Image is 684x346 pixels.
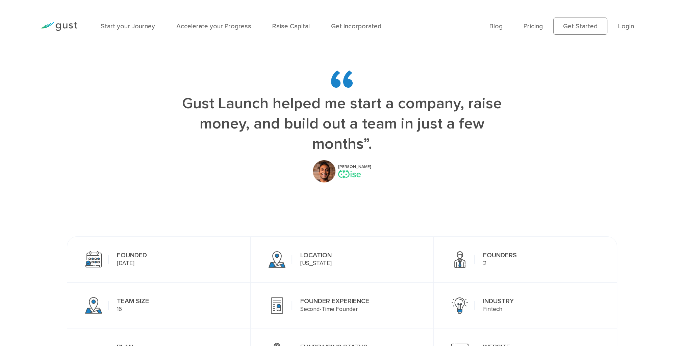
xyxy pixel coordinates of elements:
[338,164,371,169] h4: [PERSON_NAME]
[483,306,502,313] span: Fintech
[300,306,358,313] span: Second-Time Founder
[618,22,634,30] a: Login
[300,251,332,259] h3: LOCATION
[271,297,283,314] img: founder.svg
[85,251,102,267] img: founded.svg
[331,70,353,88] img: quote.svg
[300,260,332,267] span: [US_STATE]
[117,260,134,267] span: [DATE]
[483,251,517,259] h3: FOUNDERS
[483,297,514,305] h3: INDUSTRY
[524,22,543,30] a: Pricing
[313,160,335,183] img: Story 1
[483,260,486,267] span: 2
[452,297,468,314] img: industry.svg
[269,251,285,268] img: location.svg
[101,22,155,30] a: Start your Journey
[272,22,310,30] a: Raise Capital
[85,297,102,314] img: team-size.svg
[117,297,149,305] h3: TEAM SIZE
[300,297,369,305] h3: FOUNDER EXPERIENCE
[169,93,515,154] h1: Gust Launch helped me start a company, raise money, and build out a team in just a few months”.
[176,22,251,30] a: Accelerate your Progress
[489,22,502,30] a: Blog
[40,22,77,31] img: Gust Logo
[117,251,147,259] h3: FOUNDED
[338,170,361,178] img: Company 1
[454,251,465,268] img: founders.svg
[553,18,607,35] a: Get Started
[331,22,381,30] a: Get Incorporated
[117,306,122,313] span: 16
